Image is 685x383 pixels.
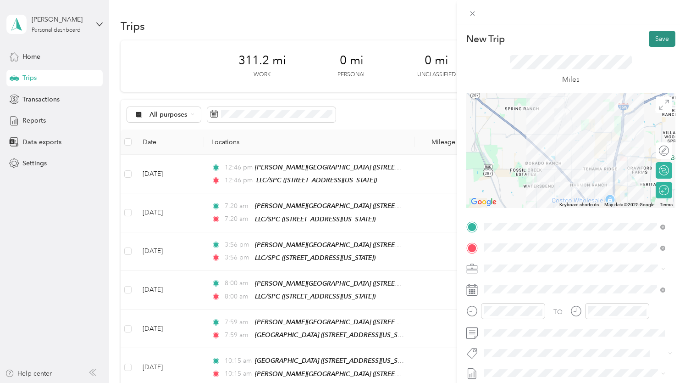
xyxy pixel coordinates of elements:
p: Miles [562,74,580,85]
img: Google [469,196,499,208]
button: Keyboard shortcuts [559,202,599,208]
button: Save [649,31,675,47]
span: Map data ©2025 Google [604,202,654,207]
p: New Trip [466,33,505,45]
a: Open this area in Google Maps (opens a new window) [469,196,499,208]
iframe: Everlance-gr Chat Button Frame [634,332,685,383]
div: TO [553,307,563,317]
